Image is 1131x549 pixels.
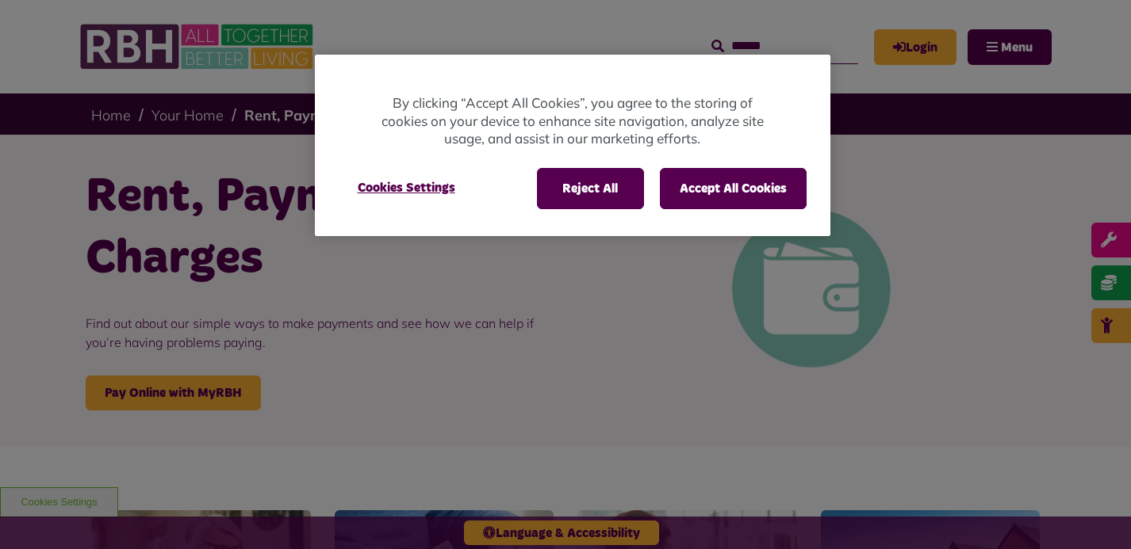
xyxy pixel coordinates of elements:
[378,94,767,148] p: By clicking “Accept All Cookies”, you agree to the storing of cookies on your device to enhance s...
[315,55,830,236] div: Cookie banner
[537,168,644,209] button: Reject All
[660,168,807,209] button: Accept All Cookies
[339,168,474,208] button: Cookies Settings
[315,55,830,236] div: Privacy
